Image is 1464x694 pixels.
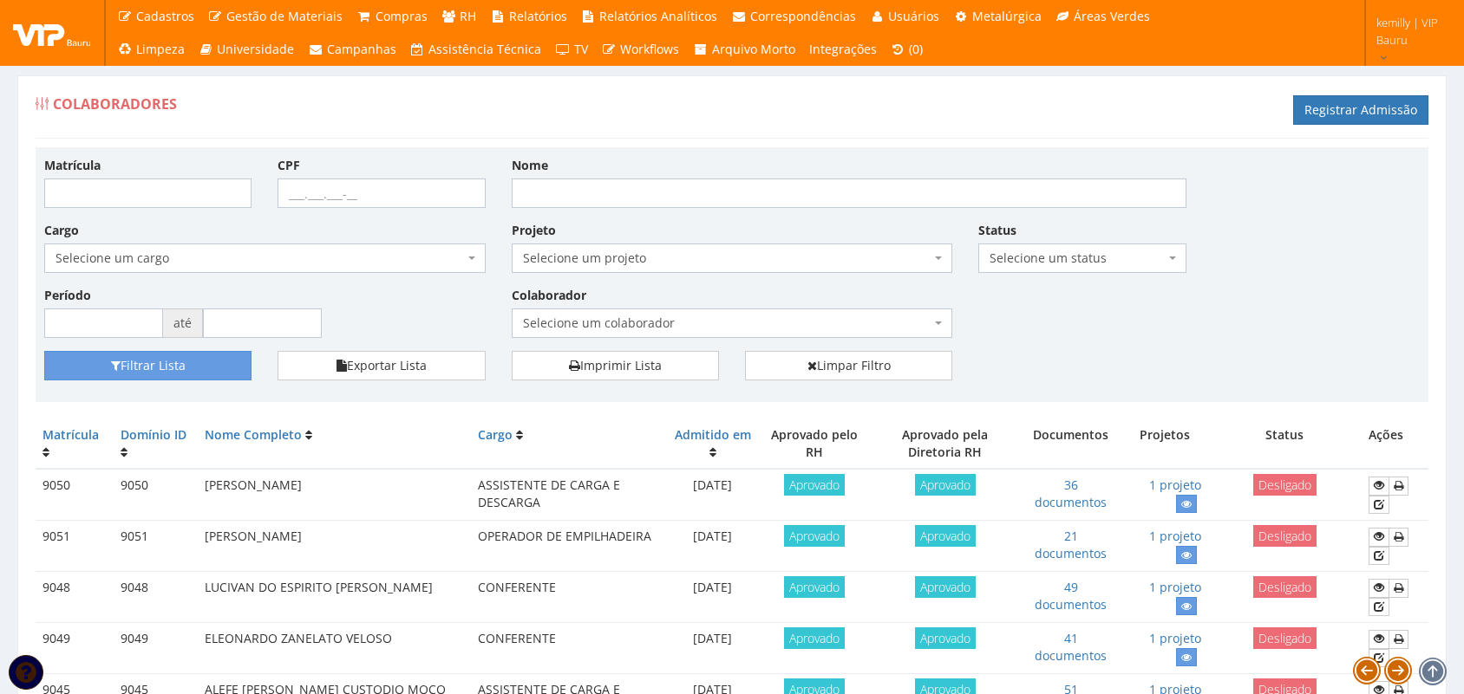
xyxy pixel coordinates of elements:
[548,33,595,66] a: TV
[686,33,802,66] a: Arquivo Morto
[915,627,976,649] span: Aprovado
[809,41,877,57] span: Integrações
[509,8,567,24] span: Relatórios
[990,250,1164,267] span: Selecione um status
[523,250,931,267] span: Selecione um projeto
[915,576,976,598] span: Aprovado
[784,576,845,598] span: Aprovado
[759,419,869,469] th: Aprovado pelo RH
[915,525,976,547] span: Aprovado
[620,41,679,57] span: Workflows
[745,351,952,380] a: Limpar Filtro
[512,351,719,380] a: Imprimir Lista
[198,521,472,572] td: [PERSON_NAME]
[205,426,302,443] a: Nome Completo
[512,222,556,239] label: Projeto
[136,8,194,24] span: Cadastros
[44,243,486,273] span: Selecione um cargo
[471,572,666,623] td: CONFERENTE
[666,469,759,521] td: [DATE]
[278,178,485,208] input: ___.___.___-__
[192,33,302,66] a: Universidade
[110,33,192,66] a: Limpeza
[972,8,1042,24] span: Metalúrgica
[471,521,666,572] td: OPERADOR DE EMPILHADEIRA
[1035,477,1107,510] a: 36 documentos
[978,222,1016,239] label: Status
[1074,8,1150,24] span: Áreas Verdes
[114,572,198,623] td: 9048
[1035,528,1107,561] a: 21 documentos
[802,33,884,66] a: Integrações
[712,41,795,57] span: Arquivo Morto
[1149,528,1201,544] a: 1 projeto
[44,222,79,239] label: Cargo
[44,157,101,174] label: Matrícula
[403,33,549,66] a: Assistência Técnica
[1035,630,1107,664] a: 41 documentos
[36,572,114,623] td: 9048
[163,308,203,338] span: até
[13,20,91,46] img: logo
[1253,576,1317,598] span: Desligado
[198,572,472,623] td: LUCIVAN DO ESPIRITO [PERSON_NAME]
[1149,579,1201,595] a: 1 projeto
[1021,419,1121,469] th: Documentos
[471,469,666,521] td: ASSISTENTE DE CARGA E DESCARGA
[909,41,923,57] span: (0)
[217,41,294,57] span: Universidade
[198,469,472,521] td: [PERSON_NAME]
[666,623,759,674] td: [DATE]
[784,474,845,496] span: Aprovado
[36,521,114,572] td: 9051
[784,525,845,547] span: Aprovado
[512,243,953,273] span: Selecione um projeto
[1253,525,1317,547] span: Desligado
[1362,419,1428,469] th: Ações
[1035,579,1107,613] a: 49 documentos
[114,623,198,674] td: 9049
[36,623,114,674] td: 9049
[1253,474,1317,496] span: Desligado
[1121,419,1207,469] th: Projetos
[675,426,751,443] a: Admitido em
[1149,630,1201,646] a: 1 projeto
[1253,627,1317,649] span: Desligado
[136,41,185,57] span: Limpeza
[574,41,588,57] span: TV
[523,315,931,332] span: Selecione um colaborador
[44,287,91,304] label: Período
[121,426,186,443] a: Domínio ID
[226,8,343,24] span: Gestão de Materiais
[784,627,845,649] span: Aprovado
[666,572,759,623] td: [DATE]
[599,8,717,24] span: Relatórios Analíticos
[114,521,198,572] td: 9051
[1293,95,1428,125] a: Registrar Admissão
[42,426,99,443] a: Matrícula
[53,94,177,114] span: Colaboradores
[1149,477,1201,493] a: 1 projeto
[278,157,300,174] label: CPF
[460,8,476,24] span: RH
[327,41,396,57] span: Campanhas
[869,419,1021,469] th: Aprovado pela Diretoria RH
[888,8,939,24] span: Usuários
[915,474,976,496] span: Aprovado
[1376,14,1441,49] span: kemilly | VIP Bauru
[666,521,759,572] td: [DATE]
[512,308,953,338] span: Selecione um colaborador
[36,469,114,521] td: 9050
[512,157,548,174] label: Nome
[198,623,472,674] td: ELEONARDO ZANELATO VELOSO
[428,41,541,57] span: Assistência Técnica
[114,469,198,521] td: 9050
[376,8,428,24] span: Compras
[512,287,586,304] label: Colaborador
[478,426,513,443] a: Cargo
[978,243,1186,273] span: Selecione um status
[44,351,252,380] button: Filtrar Lista
[1208,419,1362,469] th: Status
[595,33,687,66] a: Workflows
[750,8,856,24] span: Correspondências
